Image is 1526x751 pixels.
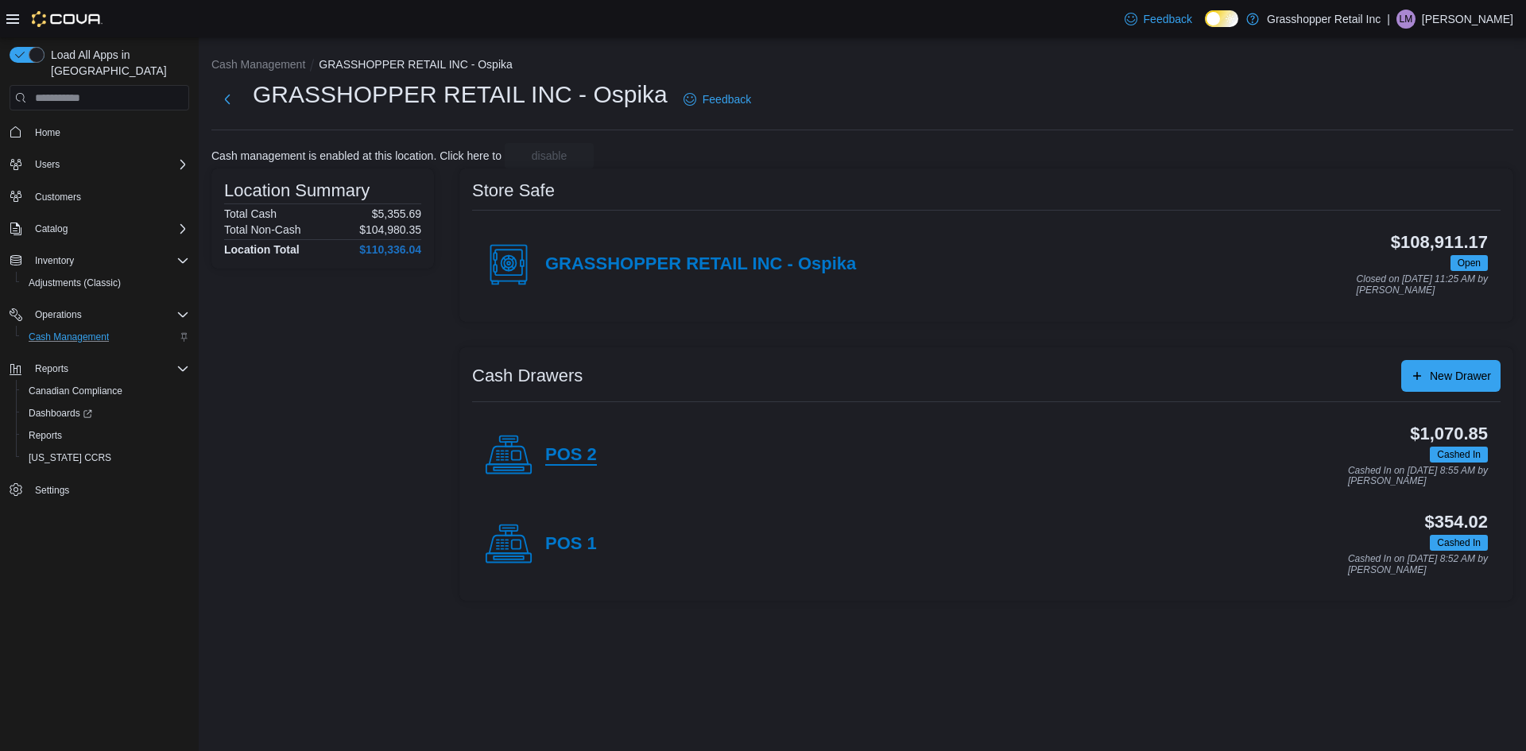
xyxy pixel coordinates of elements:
button: Reports [16,424,196,447]
a: Feedback [1118,3,1199,35]
span: Customers [29,187,189,207]
p: [PERSON_NAME] [1422,10,1513,29]
a: Canadian Compliance [22,381,129,401]
p: Cash management is enabled at this location. Click here to [211,149,502,162]
span: Home [29,122,189,141]
h1: GRASSHOPPER RETAIL INC - Ospika [253,79,668,110]
span: Dark Mode [1205,27,1206,28]
span: Canadian Compliance [22,381,189,401]
span: Users [29,155,189,174]
span: [US_STATE] CCRS [29,451,111,464]
button: Operations [3,304,196,326]
a: Customers [29,188,87,207]
img: Cova [32,11,103,27]
span: Adjustments (Classic) [29,277,121,289]
a: Feedback [677,83,757,115]
button: Users [29,155,66,174]
h3: Store Safe [472,181,555,200]
button: Catalog [29,219,74,238]
span: Operations [29,305,189,324]
p: $5,355.69 [372,207,421,220]
span: disable [532,148,567,164]
span: Feedback [703,91,751,107]
a: Home [29,123,67,142]
p: Cashed In on [DATE] 8:52 AM by [PERSON_NAME] [1348,554,1488,575]
a: Reports [22,426,68,445]
a: Adjustments (Classic) [22,273,127,292]
span: Dashboards [29,407,92,420]
span: Feedback [1144,11,1192,27]
div: Laura McInnes [1396,10,1416,29]
button: GRASSHOPPER RETAIL INC - Ospika [319,58,513,71]
span: Catalog [35,223,68,235]
button: Reports [3,358,196,380]
h3: $354.02 [1425,513,1488,532]
button: Operations [29,305,88,324]
span: Load All Apps in [GEOGRAPHIC_DATA] [45,47,189,79]
p: $104,980.35 [359,223,421,236]
button: [US_STATE] CCRS [16,447,196,469]
span: Cash Management [22,327,189,346]
span: LM [1400,10,1413,29]
span: Reports [29,429,62,442]
h4: GRASSHOPPER RETAIL INC - Ospika [545,254,856,275]
button: Home [3,120,196,143]
span: Settings [29,480,189,500]
a: Dashboards [16,402,196,424]
button: Reports [29,359,75,378]
h4: $110,336.04 [359,243,421,256]
span: Inventory [35,254,74,267]
a: Cash Management [22,327,115,346]
span: Cash Management [29,331,109,343]
button: Cash Management [211,58,305,71]
nav: Complex example [10,114,189,543]
span: Customers [35,191,81,203]
h4: POS 1 [545,534,597,555]
span: Cashed In [1430,447,1488,463]
span: Dashboards [22,404,189,423]
p: | [1387,10,1390,29]
h3: $108,911.17 [1391,233,1488,252]
h4: POS 2 [545,445,597,466]
span: New Drawer [1430,368,1491,384]
button: Inventory [29,251,80,270]
button: New Drawer [1401,360,1501,392]
span: Cashed In [1437,536,1481,550]
button: Customers [3,185,196,208]
a: Dashboards [22,404,99,423]
h3: Cash Drawers [472,366,583,385]
button: Users [3,153,196,176]
h3: Location Summary [224,181,370,200]
p: Grasshopper Retail Inc [1267,10,1381,29]
h6: Total Cash [224,207,277,220]
button: disable [505,143,594,168]
h6: Total Non-Cash [224,223,301,236]
span: Canadian Compliance [29,385,122,397]
button: Catalog [3,218,196,240]
button: Next [211,83,243,115]
span: Cashed In [1430,535,1488,551]
button: Adjustments (Classic) [16,272,196,294]
a: [US_STATE] CCRS [22,448,118,467]
nav: An example of EuiBreadcrumbs [211,56,1513,75]
p: Cashed In on [DATE] 8:55 AM by [PERSON_NAME] [1348,466,1488,487]
span: Cashed In [1437,447,1481,462]
button: Canadian Compliance [16,380,196,402]
button: Cash Management [16,326,196,348]
span: Settings [35,484,69,497]
span: Home [35,126,60,139]
span: Washington CCRS [22,448,189,467]
span: Users [35,158,60,171]
span: Reports [22,426,189,445]
span: Operations [35,308,82,321]
button: Inventory [3,250,196,272]
p: Closed on [DATE] 11:25 AM by [PERSON_NAME] [1357,274,1488,296]
span: Inventory [29,251,189,270]
span: Reports [29,359,189,378]
span: Catalog [29,219,189,238]
button: Settings [3,478,196,501]
span: Adjustments (Classic) [22,273,189,292]
a: Settings [29,481,76,500]
h3: $1,070.85 [1410,424,1488,443]
span: Open [1450,255,1488,271]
